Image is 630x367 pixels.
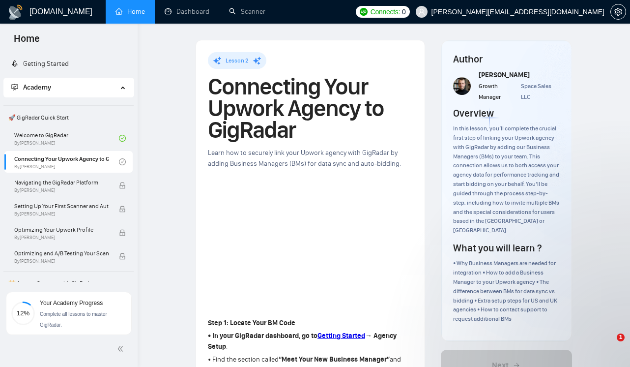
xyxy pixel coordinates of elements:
span: By [PERSON_NAME] [14,258,109,264]
h4: Overview [453,106,494,120]
div: • Why Business Managers are needed for integration • How to add a Business Manager to your Upwork... [453,259,560,324]
a: homeHome [115,7,145,16]
span: 1 [617,334,625,341]
span: Your Academy Progress [40,300,103,306]
span: By [PERSON_NAME] [14,235,109,241]
a: setting [610,8,626,16]
span: lock [119,182,126,189]
li: Getting Started [3,54,134,74]
span: 🚀 GigRadar Quick Start [4,108,133,127]
a: Getting Started [317,332,365,340]
span: Growth Manager [479,83,501,100]
span: check-circle [119,135,126,142]
h1: Connecting Your Upwork Agency to GigRadar [208,76,413,141]
span: check-circle [119,158,126,165]
span: Complete all lessons to master GigRadar. [40,311,107,328]
h4: What you will learn ? [453,241,542,255]
span: [PERSON_NAME] [479,71,530,79]
span: Home [6,31,48,52]
span: 👑 Agency Success with GigRadar [4,274,133,293]
iframe: Intercom live chat [597,334,620,357]
p: . [208,331,413,352]
span: Lesson 2 [226,57,249,64]
span: By [PERSON_NAME] [14,187,109,193]
img: upwork-logo.png [360,8,368,16]
span: Navigating the GigRadar Platform [14,178,109,187]
span: Optimizing and A/B Testing Your Scanner for Better Results [14,248,109,258]
img: vlad-t.jpg [453,77,471,95]
strong: “Meet Your New Business Manager” [279,355,390,364]
span: 0 [402,6,406,17]
img: logo [8,4,24,20]
span: Connects: [371,6,400,17]
span: Setting Up Your First Scanner and Auto-Bidder [14,201,109,211]
span: double-left [117,344,127,354]
button: setting [610,4,626,20]
span: Learn how to securely link your Upwork agency with GigRadar by adding Business Managers (BMs) for... [208,149,401,168]
span: fund-projection-screen [11,84,18,91]
span: user [418,8,425,15]
span: lock [119,206,126,213]
span: Optimizing Your Upwork Profile [14,225,109,235]
span: lock [119,253,126,260]
a: searchScanner [229,7,265,16]
h4: Author [453,52,560,66]
span: 12% [11,310,35,316]
strong: Step 1: Locate Your BM Code [208,319,295,327]
span: setting [611,8,626,16]
span: By [PERSON_NAME] [14,211,109,217]
span: Academy [11,83,51,92]
span: lock [119,229,126,236]
a: Connecting Your Upwork Agency to GigRadarBy[PERSON_NAME] [14,151,119,173]
span: Academy [23,83,51,92]
a: Welcome to GigRadarBy[PERSON_NAME] [14,127,119,149]
div: In this lesson, you’ll complete the crucial first step of linking your Upwork agency with GigRada... [453,124,560,235]
a: dashboardDashboard [165,7,209,16]
a: rocketGetting Started [11,60,69,68]
span: Space Sales LLC [521,83,551,100]
strong: • In your GigRadar dashboard, go to [208,332,317,340]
